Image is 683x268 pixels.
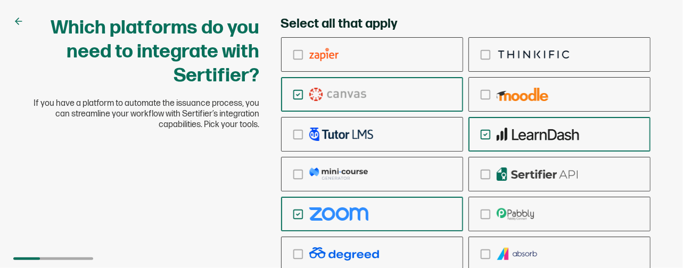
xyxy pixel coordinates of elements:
img: zoom [309,207,368,221]
img: absorb [497,247,538,261]
span: Select all that apply [281,16,398,32]
span: If you have a platform to automate the issuance process, you can streamline your workflow with Se... [33,98,260,130]
img: learndash [497,128,579,141]
img: moodle [497,88,549,101]
iframe: Chat Widget [630,217,683,268]
h1: Which platforms do you need to integrate with Sertifier? [33,16,260,88]
img: degreed [309,247,379,261]
img: thinkific [497,48,572,61]
img: api [497,167,578,181]
img: tutor [309,128,373,141]
img: canvas [309,88,367,101]
img: mcg [309,167,368,181]
img: zapier [309,48,339,61]
img: pabbly [497,207,534,221]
